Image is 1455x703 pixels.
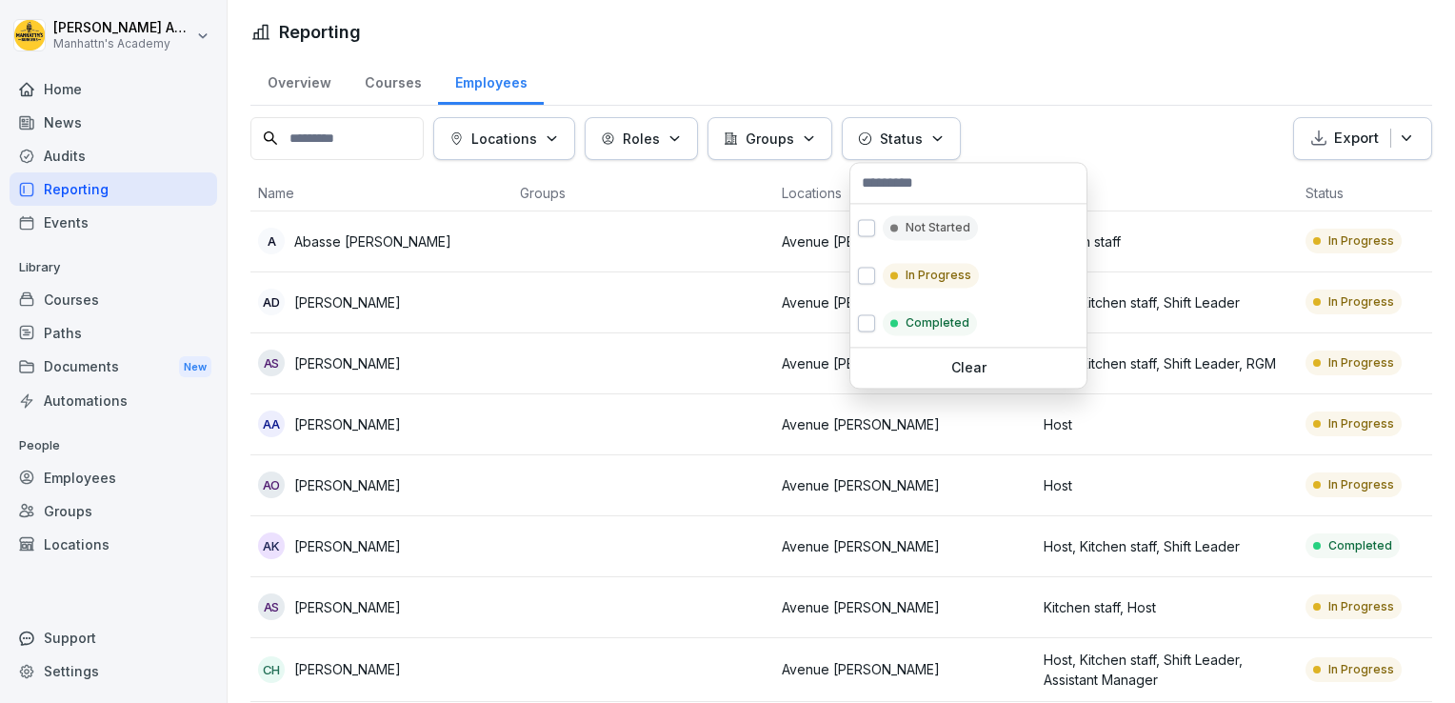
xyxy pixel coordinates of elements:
[906,314,969,331] p: Completed
[1334,128,1379,150] p: Export
[906,219,970,236] p: Not Started
[906,267,971,284] p: In Progress
[858,359,1079,376] p: Clear
[880,129,923,149] p: Status
[471,129,537,149] p: Locations
[746,129,794,149] p: Groups
[623,129,660,149] p: Roles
